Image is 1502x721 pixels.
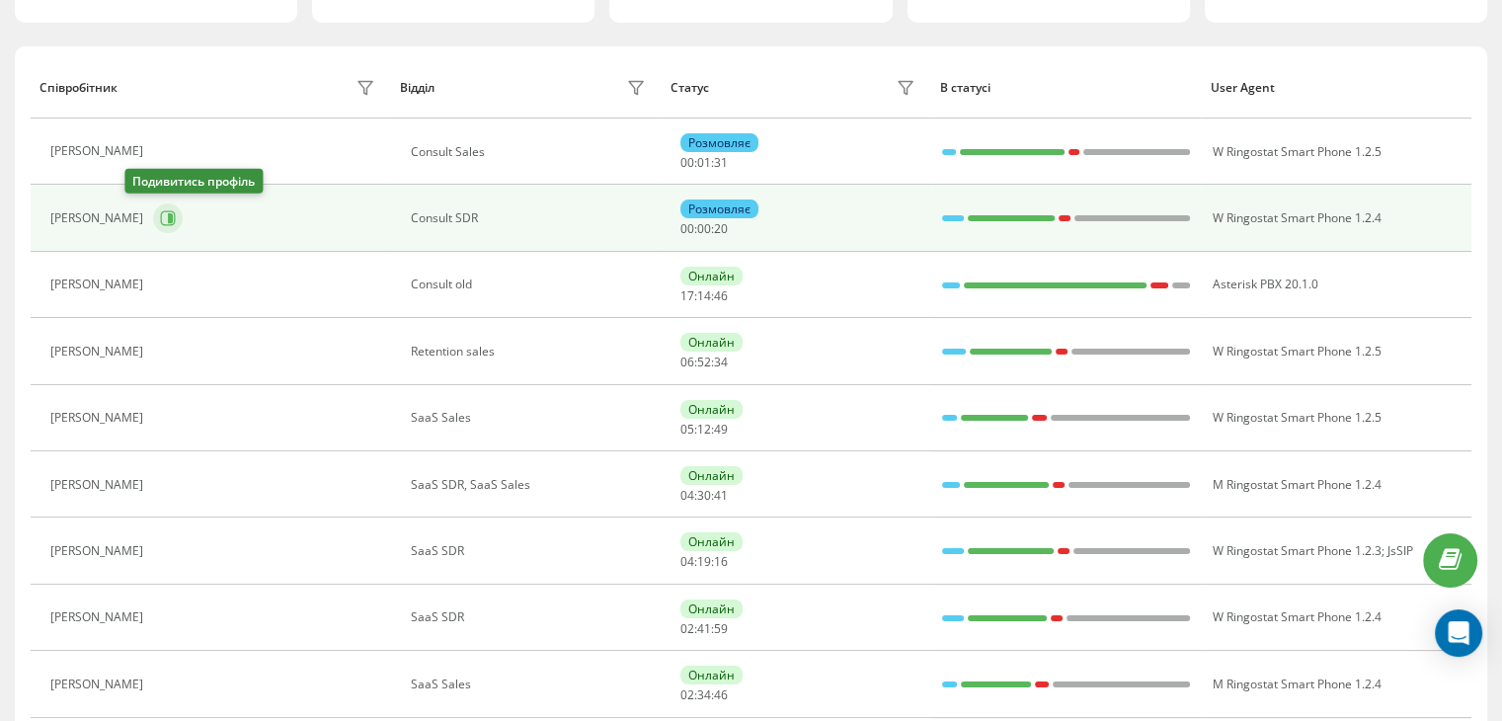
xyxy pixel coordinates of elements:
[50,411,148,425] div: [PERSON_NAME]
[50,278,148,291] div: [PERSON_NAME]
[680,555,728,569] div: : :
[697,487,711,504] span: 30
[680,289,728,303] div: : :
[697,421,711,438] span: 12
[680,421,694,438] span: 05
[680,686,694,703] span: 02
[124,169,263,194] div: Подивитись профіль
[411,211,651,225] div: Consult SDR
[940,81,1192,95] div: В статусі
[680,532,743,551] div: Онлайн
[697,620,711,637] span: 41
[697,287,711,304] span: 14
[680,622,728,636] div: : :
[680,267,743,285] div: Онлайн
[714,154,728,171] span: 31
[680,333,743,352] div: Онлайн
[411,411,651,425] div: SaaS Sales
[680,666,743,684] div: Онлайн
[680,133,758,152] div: Розмовляє
[411,278,651,291] div: Consult old
[680,287,694,304] span: 17
[714,553,728,570] span: 16
[1212,343,1381,360] span: W Ringostat Smart Phone 1.2.5
[411,145,651,159] div: Consult Sales
[680,154,694,171] span: 00
[714,620,728,637] span: 59
[680,487,694,504] span: 04
[1212,676,1381,692] span: M Ringostat Smart Phone 1.2.4
[671,81,709,95] div: Статус
[714,686,728,703] span: 46
[714,354,728,370] span: 34
[680,400,743,419] div: Онлайн
[50,610,148,624] div: [PERSON_NAME]
[697,686,711,703] span: 34
[680,489,728,503] div: : :
[680,200,758,218] div: Розмовляє
[680,423,728,437] div: : :
[50,544,148,558] div: [PERSON_NAME]
[680,354,694,370] span: 06
[714,487,728,504] span: 41
[697,553,711,570] span: 19
[714,220,728,237] span: 20
[1212,143,1381,160] span: W Ringostat Smart Phone 1.2.5
[680,688,728,702] div: : :
[411,345,651,359] div: Retention sales
[1212,209,1381,226] span: W Ringostat Smart Phone 1.2.4
[680,356,728,369] div: : :
[50,144,148,158] div: [PERSON_NAME]
[714,287,728,304] span: 46
[1435,609,1482,657] div: Open Intercom Messenger
[680,620,694,637] span: 02
[714,421,728,438] span: 49
[411,678,651,691] div: SaaS Sales
[697,354,711,370] span: 52
[40,81,118,95] div: Співробітник
[50,478,148,492] div: [PERSON_NAME]
[697,220,711,237] span: 00
[680,553,694,570] span: 04
[680,222,728,236] div: : :
[1212,608,1381,625] span: W Ringostat Smart Phone 1.2.4
[680,466,743,485] div: Онлайн
[411,478,651,492] div: SaaS SDR, SaaS Sales
[50,345,148,359] div: [PERSON_NAME]
[50,678,148,691] div: [PERSON_NAME]
[1212,542,1381,559] span: W Ringostat Smart Phone 1.2.3
[680,220,694,237] span: 00
[50,211,148,225] div: [PERSON_NAME]
[680,156,728,170] div: : :
[697,154,711,171] span: 01
[411,610,651,624] div: SaaS SDR
[411,544,651,558] div: SaaS SDR
[400,81,435,95] div: Відділ
[1386,542,1412,559] span: JsSIP
[1212,276,1317,292] span: Asterisk PBX 20.1.0
[1212,476,1381,493] span: M Ringostat Smart Phone 1.2.4
[680,600,743,618] div: Онлайн
[1211,81,1462,95] div: User Agent
[1212,409,1381,426] span: W Ringostat Smart Phone 1.2.5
